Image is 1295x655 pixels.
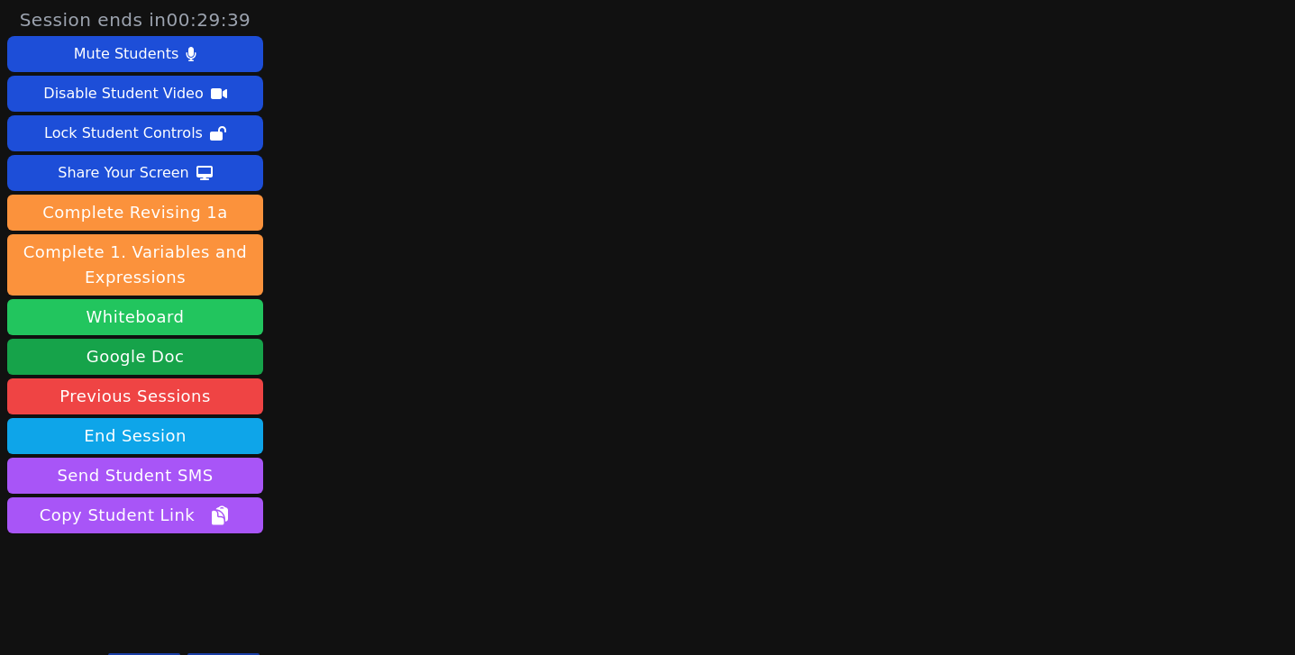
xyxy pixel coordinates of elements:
div: Mute Students [74,40,178,68]
div: Lock Student Controls [44,119,203,148]
button: Mute Students [7,36,263,72]
div: Disable Student Video [43,79,203,108]
button: End Session [7,418,263,454]
button: Whiteboard [7,299,263,335]
span: Session ends in [20,7,251,32]
div: Share Your Screen [58,159,189,187]
button: Send Student SMS [7,458,263,494]
button: Lock Student Controls [7,115,263,151]
button: Complete 1. Variables and Expressions [7,234,263,296]
button: Copy Student Link [7,497,263,533]
button: Disable Student Video [7,76,263,112]
button: Share Your Screen [7,155,263,191]
button: Complete Revising 1a [7,195,263,231]
a: Previous Sessions [7,378,263,414]
span: Copy Student Link [40,503,231,528]
a: Google Doc [7,339,263,375]
time: 00:29:39 [167,9,251,31]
